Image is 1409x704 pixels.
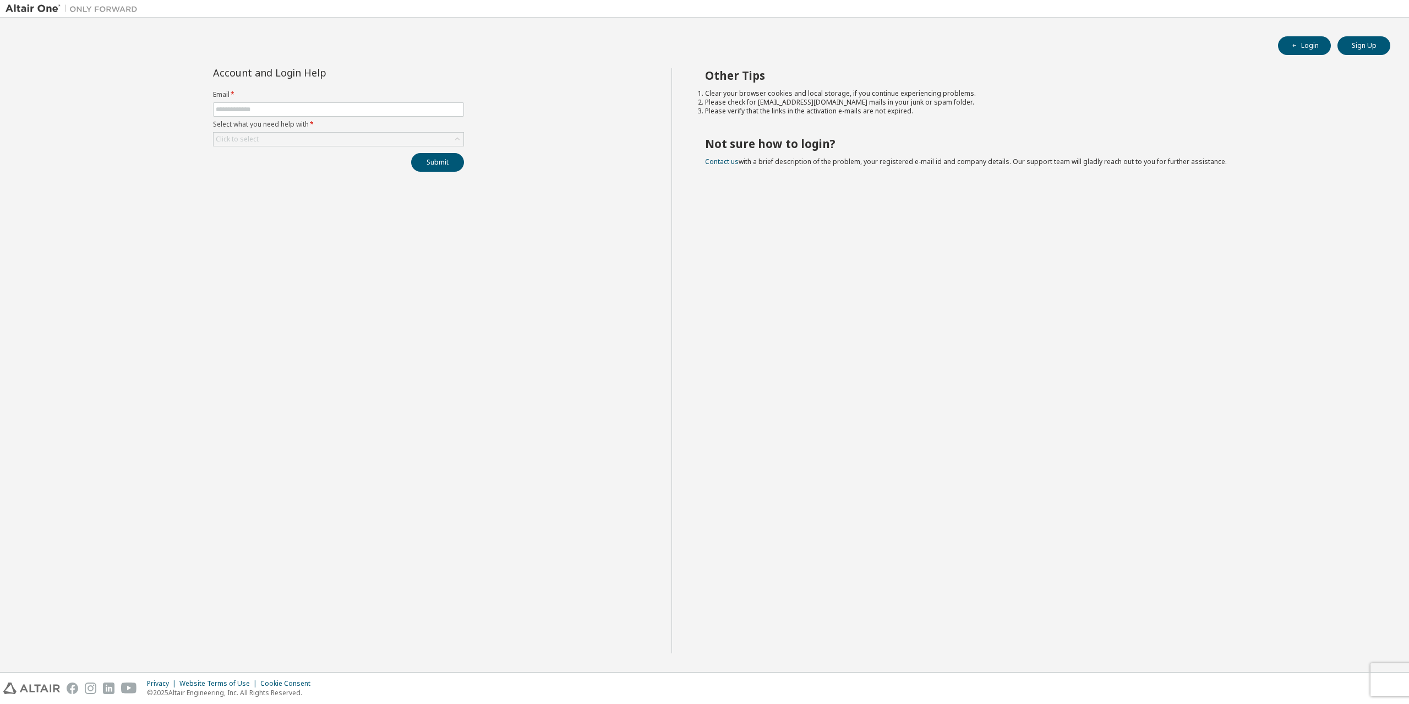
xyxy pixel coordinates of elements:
div: Click to select [216,135,259,144]
img: Altair One [6,3,143,14]
p: © 2025 Altair Engineering, Inc. All Rights Reserved. [147,688,317,697]
div: Click to select [214,133,463,146]
label: Email [213,90,464,99]
li: Please verify that the links in the activation e-mails are not expired. [705,107,1371,116]
div: Privacy [147,679,179,688]
a: Contact us [705,157,739,166]
h2: Other Tips [705,68,1371,83]
img: altair_logo.svg [3,683,60,694]
div: Website Terms of Use [179,679,260,688]
div: Account and Login Help [213,68,414,77]
button: Login [1278,36,1331,55]
div: Cookie Consent [260,679,317,688]
li: Clear your browser cookies and local storage, if you continue experiencing problems. [705,89,1371,98]
img: facebook.svg [67,683,78,694]
img: instagram.svg [85,683,96,694]
img: linkedin.svg [103,683,114,694]
h2: Not sure how to login? [705,137,1371,151]
span: with a brief description of the problem, your registered e-mail id and company details. Our suppo... [705,157,1227,166]
button: Sign Up [1337,36,1390,55]
img: youtube.svg [121,683,137,694]
li: Please check for [EMAIL_ADDRESS][DOMAIN_NAME] mails in your junk or spam folder. [705,98,1371,107]
button: Submit [411,153,464,172]
label: Select what you need help with [213,120,464,129]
